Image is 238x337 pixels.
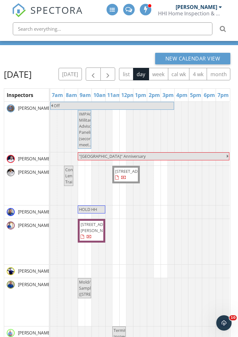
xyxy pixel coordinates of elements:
img: dsc07028.jpg [7,221,15,229]
a: 1pm [133,90,148,100]
img: 20220425_103223.jpg [7,281,15,289]
span: [PERSON_NAME] [17,209,53,215]
a: 8am [64,90,79,100]
a: 10am [92,90,109,100]
img: dsc08126.jpg [7,329,15,337]
iframe: Intercom live chat [216,315,232,331]
button: list [119,68,133,80]
span: [STREET_ADDRESS] [115,168,151,174]
span: [PERSON_NAME] [17,268,53,274]
img: resized_103945_1607186620487.jpeg [7,208,15,216]
button: New Calendar View [155,53,231,64]
span: SPECTORA [30,3,83,17]
span: [PERSON_NAME] [17,222,53,229]
span: Mold/Air Sampling ([STREET_ADDRESS]) [79,279,117,297]
a: 6pm [202,90,217,100]
span: Contact Lens Trails [65,167,80,185]
button: month [207,68,230,80]
button: cal wk [168,68,190,80]
div: [PERSON_NAME] [176,4,217,10]
span: [PERSON_NAME] [17,330,53,336]
a: 4pm [175,90,189,100]
a: 9am [78,90,92,100]
a: 7pm [216,90,230,100]
a: 5pm [188,90,203,100]
img: 8334a47d40204d029b6682c9b1fdee83.jpeg [7,155,15,163]
span: Inspectors [7,92,33,99]
a: SPECTORA [12,9,83,22]
span: [PERSON_NAME] [17,169,53,175]
span: "[GEOGRAPHIC_DATA]" Anniversary [79,153,146,159]
button: [DATE] [59,68,82,80]
img: img_0667.jpeg [7,168,15,176]
button: Next day [100,68,115,81]
a: 12pm [120,90,137,100]
img: The Best Home Inspection Software - Spectora [12,3,26,17]
input: Search everything... [13,22,212,35]
img: img_7310_small.jpeg [7,267,15,275]
a: 3pm [161,90,175,100]
span: [STREET_ADDRESS][PERSON_NAME] [81,221,116,233]
h2: [DATE] [4,68,32,81]
span: 10 [229,315,237,320]
button: week [149,68,168,80]
span: [PERSON_NAME] "Captain" [PERSON_NAME] [17,281,108,288]
button: Previous day [86,68,101,81]
a: 2pm [147,90,162,100]
div: HHI Home Inspection & Pest Control [158,10,222,17]
span: [PERSON_NAME] [17,105,53,111]
button: 4 wk [189,68,207,80]
a: 11am [106,90,123,100]
span: IMPACT-Military Advisory Panelists (second meet... [79,111,96,148]
span: Off [54,103,60,108]
button: day [133,68,149,80]
a: 7am [50,90,65,100]
img: jj.jpg [7,104,15,112]
span: [PERSON_NAME] [17,156,53,162]
span: HOLD HH [79,206,97,212]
